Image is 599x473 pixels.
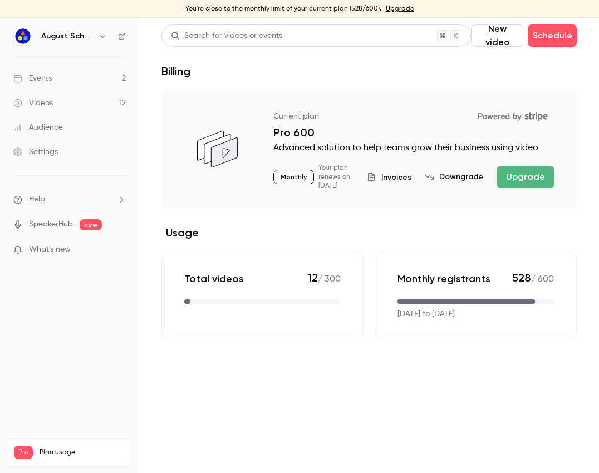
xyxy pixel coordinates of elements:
span: Help [29,194,45,205]
span: 12 [307,271,318,284]
li: help-dropdown-opener [13,194,126,205]
span: Invoices [381,171,411,183]
button: Invoices [367,171,411,183]
p: / 300 [307,271,341,286]
p: Pro 600 [273,126,554,139]
a: SpeakerHub [29,219,73,230]
span: Pro [14,446,33,459]
p: [DATE] to [DATE] [397,308,455,320]
section: billing [161,91,577,338]
div: Search for videos or events [171,30,282,42]
p: Advanced solution to help teams grow their business using video [273,141,554,155]
p: / 600 [512,271,554,286]
p: Your plan renews on [DATE] [318,164,367,190]
button: New video [471,24,523,47]
div: Audience [13,122,63,133]
div: Settings [13,146,58,157]
p: Monthly registrants [397,272,490,285]
p: Monthly [273,170,314,184]
h2: Usage [161,226,577,239]
h1: Billing [161,65,190,78]
img: August Schools [14,27,32,45]
p: Total videos [184,272,244,285]
span: Plan usage [40,448,125,457]
span: What's new [29,244,71,255]
h6: August Schools [41,31,94,42]
span: new [80,219,102,230]
iframe: Noticeable Trigger [112,245,126,255]
a: Upgrade [386,4,414,13]
div: Videos [13,97,53,109]
span: 528 [512,271,531,284]
div: Events [13,73,52,84]
button: Schedule [528,24,577,47]
p: Current plan [273,111,319,122]
button: Upgrade [497,166,554,188]
button: Downgrade [425,171,483,183]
